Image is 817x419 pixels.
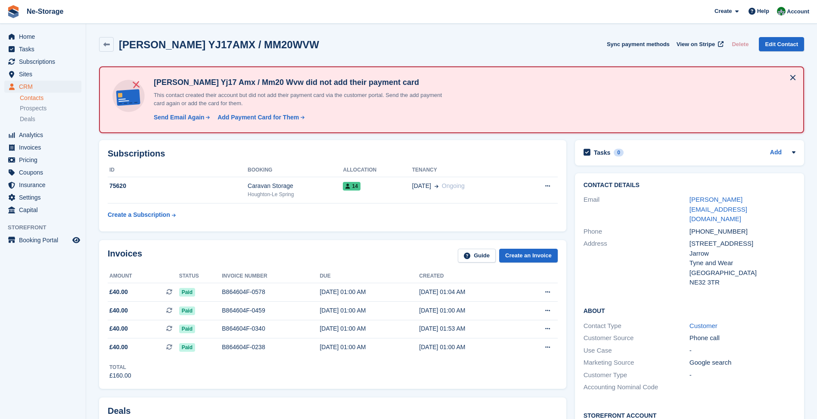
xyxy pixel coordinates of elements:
a: Create a Subscription [108,207,176,223]
div: [DATE] 01:00 AM [419,306,519,315]
div: Phone call [690,333,795,343]
span: Sites [19,68,71,80]
span: 14 [343,182,360,191]
div: £160.00 [109,371,131,380]
span: Invoices [19,141,71,153]
button: Delete [728,37,752,51]
a: menu [4,166,81,178]
th: Booking [248,163,343,177]
a: Preview store [71,235,81,245]
img: stora-icon-8386f47178a22dfd0bd8f6a31ec36ba5ce8667c1dd55bd0f319d3a0aa187defe.svg [7,5,20,18]
img: no-card-linked-e7822e413c904bf8b177c4d89f31251c4716f9871600ec3ca5bfc59e148c83f4.svg [110,78,147,114]
a: Guide [458,249,496,263]
div: Email [584,195,690,224]
a: Add [770,148,782,158]
a: menu [4,31,81,43]
div: Marketing Source [584,358,690,368]
img: Charlotte Nesbitt [777,7,786,16]
div: Use Case [584,346,690,356]
th: Tenancy [412,163,521,177]
a: View on Stripe [673,37,725,51]
a: menu [4,154,81,166]
button: Sync payment methods [607,37,670,51]
span: £40.00 [109,288,128,297]
div: B864604F-0459 [222,306,320,315]
span: Analytics [19,129,71,141]
div: Caravan Storage [248,181,343,191]
a: Edit Contact [759,37,804,51]
div: Customer Type [584,370,690,380]
div: [DATE] 01:00 AM [320,288,419,297]
div: [PHONE_NUMBER] [690,227,795,237]
span: Pricing [19,154,71,166]
a: menu [4,129,81,141]
div: [DATE] 01:00 AM [320,306,419,315]
span: Insurance [19,179,71,191]
div: Add Payment Card for Them [217,113,299,122]
a: Customer [690,322,718,329]
div: Google search [690,358,795,368]
span: Capital [19,204,71,216]
a: menu [4,179,81,191]
div: Jarrow [690,249,795,259]
a: menu [4,234,81,246]
a: menu [4,56,81,68]
a: Ne-Storage [23,4,67,19]
span: Booking Portal [19,234,71,246]
span: Tasks [19,43,71,55]
div: - [690,370,795,380]
div: - [690,346,795,356]
a: menu [4,43,81,55]
span: Subscriptions [19,56,71,68]
h2: Contact Details [584,182,795,189]
span: Settings [19,191,71,203]
div: B864604F-0578 [222,288,320,297]
span: £40.00 [109,306,128,315]
span: £40.00 [109,324,128,333]
div: [DATE] 01:53 AM [419,324,519,333]
div: Phone [584,227,690,237]
th: Created [419,269,519,283]
div: [DATE] 01:00 AM [419,343,519,352]
h2: About [584,306,795,315]
h2: Deals [108,406,130,416]
span: Ongoing [442,182,465,189]
span: Paid [179,325,195,333]
a: Contacts [20,94,81,102]
div: 0 [614,149,624,156]
span: Coupons [19,166,71,178]
div: Address [584,239,690,288]
th: Status [179,269,222,283]
th: Allocation [343,163,412,177]
div: [DATE] 01:00 AM [320,343,419,352]
span: £40.00 [109,343,128,352]
p: This contact created their account but did not add their payment card via the customer portal. Se... [150,91,452,108]
div: Houghton-Le Spring [248,191,343,198]
h2: Subscriptions [108,149,558,159]
a: Create an Invoice [499,249,558,263]
h2: Invoices [108,249,142,263]
div: 75620 [108,181,248,191]
a: Prospects [20,104,81,113]
span: Paid [179,306,195,315]
div: Send Email Again [154,113,205,122]
h2: [PERSON_NAME] YJ17AMX / MM20WVW [119,39,319,50]
div: [GEOGRAPHIC_DATA] [690,268,795,278]
div: B864604F-0238 [222,343,320,352]
a: menu [4,191,81,203]
div: Customer Source [584,333,690,343]
th: ID [108,163,248,177]
span: [DATE] [412,181,431,191]
span: Home [19,31,71,43]
th: Amount [108,269,179,283]
span: View on Stripe [677,40,715,49]
a: menu [4,81,81,93]
span: Paid [179,288,195,297]
div: Accounting Nominal Code [584,382,690,392]
div: [DATE] 01:04 AM [419,288,519,297]
div: Tyne and Wear [690,258,795,268]
span: Help [757,7,769,16]
span: Prospects [20,104,47,113]
span: Account [787,7,809,16]
a: menu [4,204,81,216]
